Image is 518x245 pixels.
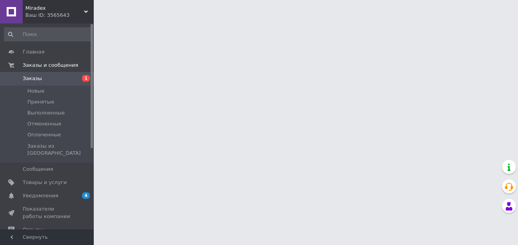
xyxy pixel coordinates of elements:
[23,192,58,199] span: Уведомления
[25,5,84,12] span: Miradex
[27,88,45,95] span: Новые
[27,109,65,116] span: Выполненные
[27,143,91,157] span: Заказы из [GEOGRAPHIC_DATA]
[23,48,45,55] span: Главная
[27,131,61,138] span: Оплаченные
[23,62,78,69] span: Заказы и сообщения
[27,120,61,127] span: Отмененные
[23,179,67,186] span: Товары и услуги
[23,75,42,82] span: Заказы
[23,206,72,220] span: Показатели работы компании
[25,12,94,19] div: Ваш ID: 3565643
[23,166,53,173] span: Сообщения
[23,226,43,233] span: Отзывы
[4,27,92,41] input: Поиск
[27,98,54,106] span: Принятые
[82,192,90,199] span: 4
[82,75,90,82] span: 1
